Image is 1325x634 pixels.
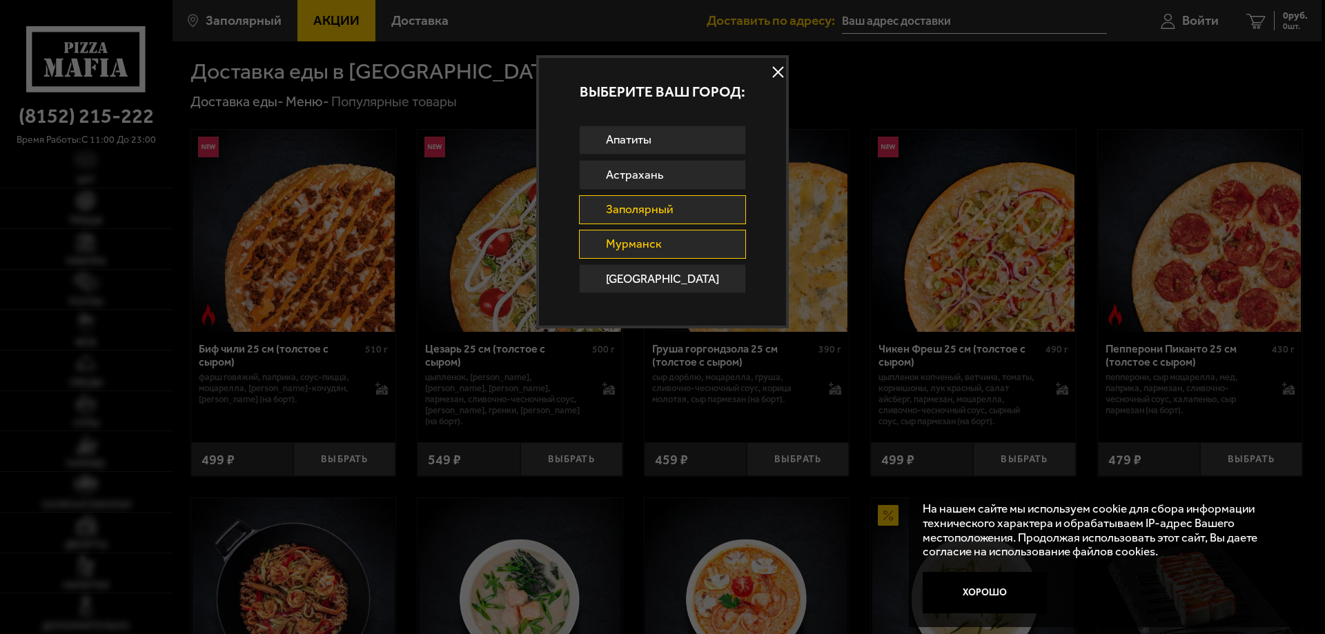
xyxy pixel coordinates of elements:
a: Апатиты [579,126,747,155]
a: Заполярный [579,195,747,224]
p: Выберите ваш город: [539,84,786,99]
a: [GEOGRAPHIC_DATA] [579,264,747,293]
button: Хорошо [923,572,1047,613]
a: Астрахань [579,160,747,189]
p: На нашем сайте мы используем cookie для сбора информации технического характера и обрабатываем IP... [923,502,1284,559]
a: Мурманск [579,230,747,259]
